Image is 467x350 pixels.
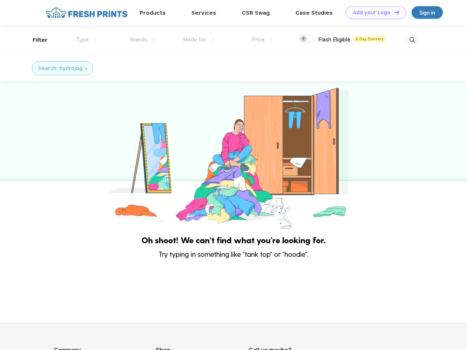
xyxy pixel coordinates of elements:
[85,68,87,70] img: filter_cancel.svg
[353,36,386,42] span: 5 Day Delivery
[412,6,443,19] a: Sign in
[406,34,418,46] img: desktop_search.svg
[38,65,82,72] div: Search: hydrojug
[183,36,206,43] span: Made for
[212,37,214,42] img: dropdown.png
[33,36,48,44] div: Filter
[353,10,390,16] div: Add your Logo
[153,37,155,42] img: dropdown.png
[252,36,265,43] span: Price
[318,36,350,43] span: Flash Eligible
[270,37,273,42] img: dropdown.png
[44,6,130,19] img: fo%20logo%202.webp
[419,8,435,17] div: Sign in
[76,36,89,43] span: Type
[130,36,147,43] span: Brands
[94,37,97,42] img: dropdown.png
[140,10,166,16] a: Products
[394,10,399,14] img: DT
